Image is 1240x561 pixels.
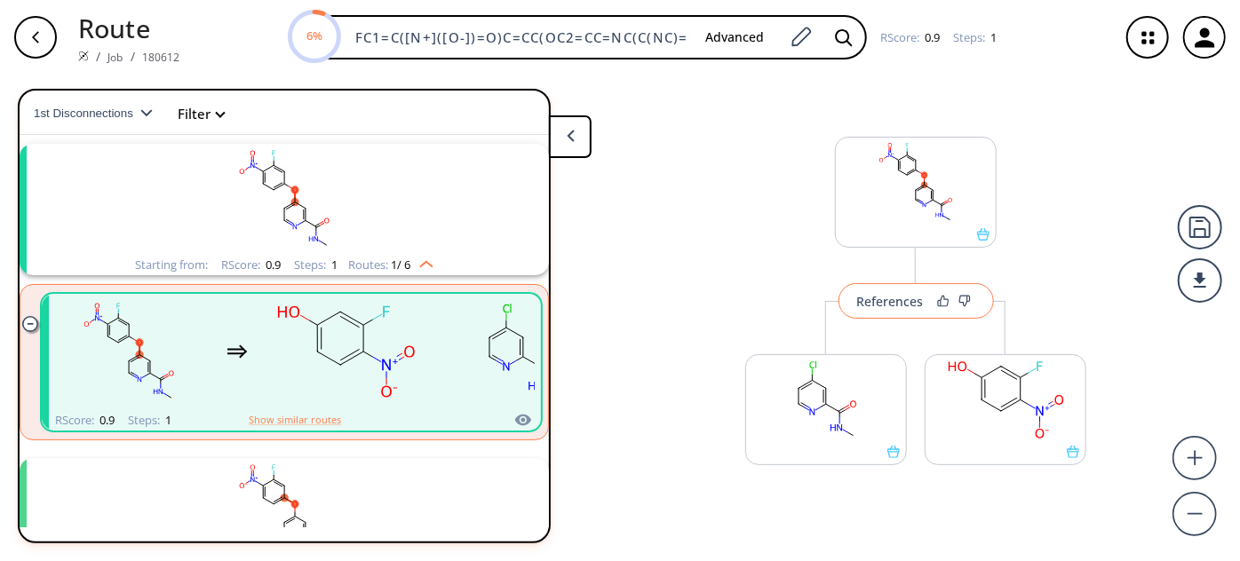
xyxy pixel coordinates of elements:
[167,107,224,121] button: Filter
[443,296,603,407] svg: CNC(=O)c1cc(Cl)ccn1
[691,21,778,54] button: Advanced
[128,415,171,426] div: Steps :
[249,412,341,428] button: Show similar routes
[96,47,100,66] li: /
[163,412,171,428] span: 1
[857,296,924,307] div: References
[55,415,115,426] div: RScore :
[988,29,997,45] span: 1
[221,259,281,271] div: RScore :
[142,50,180,65] a: 180612
[294,259,338,271] div: Steps :
[391,259,410,271] span: 1 / 6
[922,29,940,45] span: 0.9
[135,259,208,271] div: Starting from:
[926,355,1085,446] svg: O=[N+]([O-])c1ccc(O)cc1F
[49,296,209,407] svg: CNC(=O)c1cc(Oc2ccc([N+](=O)[O-])c(F)c2)ccn1
[880,32,940,43] div: RScore :
[953,32,997,43] div: Steps :
[97,412,115,428] span: 0.9
[329,257,338,273] span: 1
[34,92,167,135] button: 1st Disconnections
[836,138,996,228] svg: CNC(=O)c1cc(Oc2ccc([N+](=O)[O-])c(F)c2)ccn1
[348,259,433,271] div: Routes:
[266,296,425,407] svg: O=[N+]([O-])c1ccc(O)cc1F
[78,51,89,61] img: Spaya logo
[34,107,140,120] span: 1st Disconnections
[746,355,906,446] svg: CNC(=O)c1cc(Cl)ccn1
[263,257,281,273] span: 0.9
[410,254,433,268] img: Up
[839,283,994,319] button: References
[306,28,322,43] text: 6%
[131,47,135,66] li: /
[107,50,123,65] a: Job
[53,144,515,255] svg: CNC(=O)c1cc(Oc2ccc([N+](=O)[O-])c(F)c2)ccn1
[345,28,691,46] input: Enter SMILES
[78,9,180,47] p: Route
